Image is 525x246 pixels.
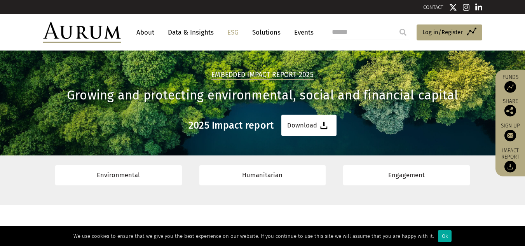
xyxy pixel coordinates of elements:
[343,165,470,185] a: Engagement
[55,165,182,185] a: Environmental
[499,147,521,173] a: Impact report
[449,3,457,11] img: Twitter icon
[164,25,218,40] a: Data & Insights
[43,88,482,103] h1: Growing and protecting environmental, social and financial capital
[133,25,158,40] a: About
[463,3,470,11] img: Instagram icon
[499,73,521,92] a: Funds
[395,24,411,40] input: Submit
[499,98,521,116] div: Share
[475,3,482,11] img: Linkedin icon
[211,71,314,80] h2: Embedded Impact report 2025
[504,105,516,116] img: Share this post
[422,28,463,37] span: Log in/Register
[248,25,284,40] a: Solutions
[504,81,516,92] img: Access Funds
[43,22,121,43] img: Aurum
[499,122,521,141] a: Sign up
[223,25,242,40] a: ESG
[281,115,337,136] a: Download
[504,129,516,141] img: Sign up to our newsletter
[199,165,326,185] a: Humanitarian
[417,24,482,41] a: Log in/Register
[290,25,314,40] a: Events
[438,230,452,242] div: Ok
[423,4,443,10] a: CONTACT
[188,120,274,131] h3: 2025 Impact report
